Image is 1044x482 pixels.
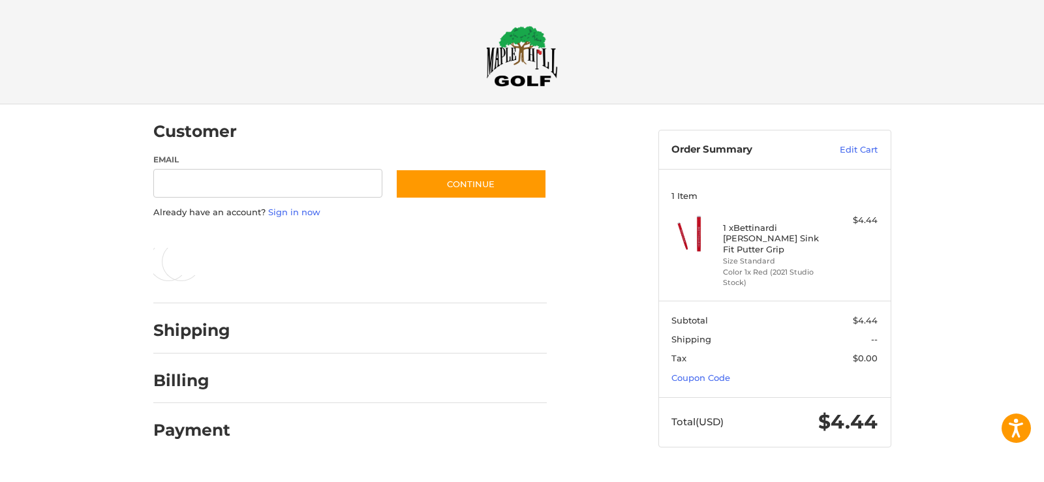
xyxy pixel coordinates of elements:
[153,206,547,219] p: Already have an account?
[671,190,878,201] h3: 1 Item
[671,372,730,383] a: Coupon Code
[153,154,383,166] label: Email
[153,420,230,440] h2: Payment
[153,370,230,391] h2: Billing
[486,25,558,87] img: Maple Hill Golf
[153,320,230,340] h2: Shipping
[723,222,823,254] h4: 1 x Bettinardi [PERSON_NAME] Sink Fit Putter Grip
[853,315,878,325] span: $4.44
[13,426,155,469] iframe: Gorgias live chat messenger
[671,315,708,325] span: Subtotal
[671,415,724,428] span: Total (USD)
[723,267,823,288] li: Color 1x Red (2021 Studio Stock)
[671,353,686,363] span: Tax
[812,143,878,157] a: Edit Cart
[395,169,547,199] button: Continue
[671,143,812,157] h3: Order Summary
[826,214,878,227] div: $4.44
[853,353,878,363] span: $0.00
[723,256,823,267] li: Size Standard
[153,121,237,142] h2: Customer
[871,334,878,344] span: --
[268,207,320,217] a: Sign in now
[671,334,711,344] span: Shipping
